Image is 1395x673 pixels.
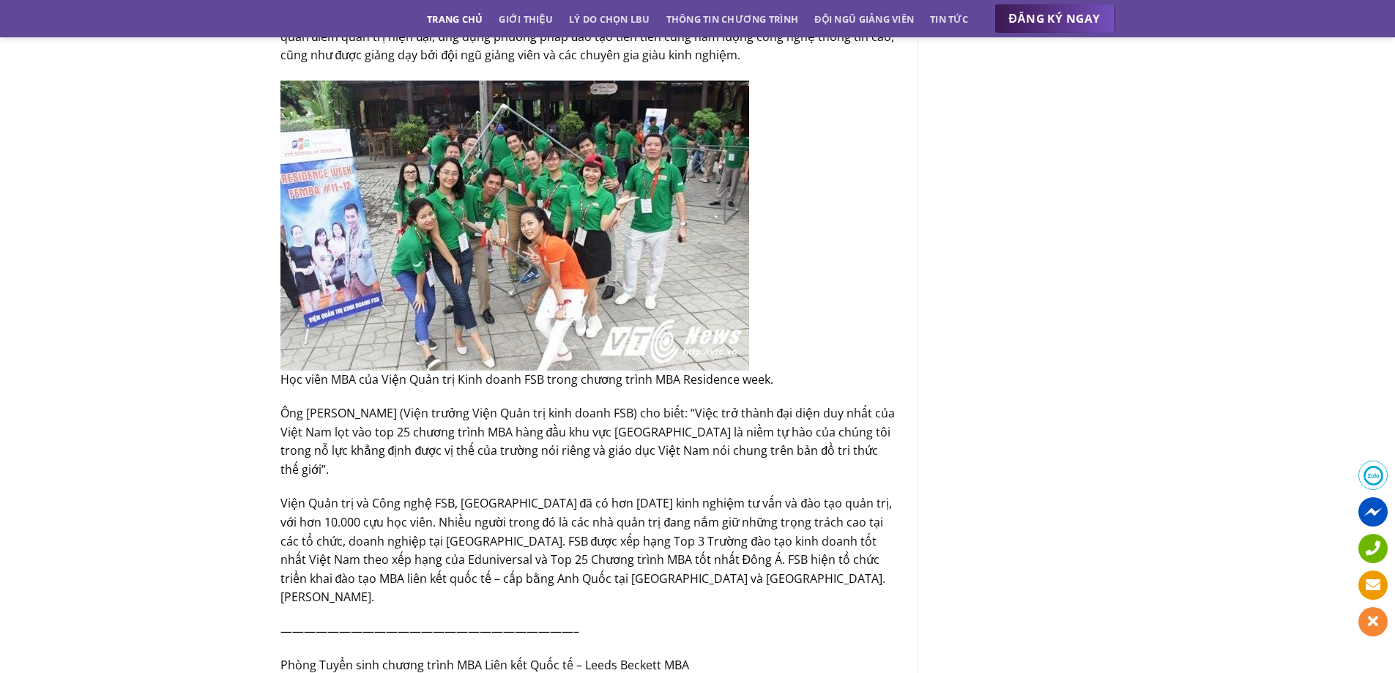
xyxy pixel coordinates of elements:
p: Ông [PERSON_NAME] (Viện trưởng Viện Quản trị kinh doanh FSB) cho biết: “Việc trở thành đại diện d... [280,404,896,479]
img: Zalo [280,81,749,371]
span: ĐĂNG KÝ NGAY [1009,10,1101,28]
a: ĐĂNG KÝ NGAY [994,4,1115,34]
a: Lý do chọn LBU [569,6,650,32]
p: Viện Quản trị và Công nghệ FSB, [GEOGRAPHIC_DATA] đã có hơn [DATE] kinh nghiệm tư vấn và đào tạo ... [280,494,896,607]
a: Giới thiệu [499,6,553,32]
p: —————————————————————————– [280,622,896,642]
a: Trang chủ [427,6,483,32]
div: Học viên MBA của Viện Quản trị Kinh doanh FSB trong chương trình MBA Residence week. [280,81,896,390]
a: Đội ngũ giảng viên [814,6,914,32]
figcaption: Học viên MBA của Viện Quản trị Kinh doanh FSB trong chương trình MBA Residence week. [280,371,896,390]
a: Thông tin chương trình [666,6,799,32]
a: Tin tức [930,6,968,32]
